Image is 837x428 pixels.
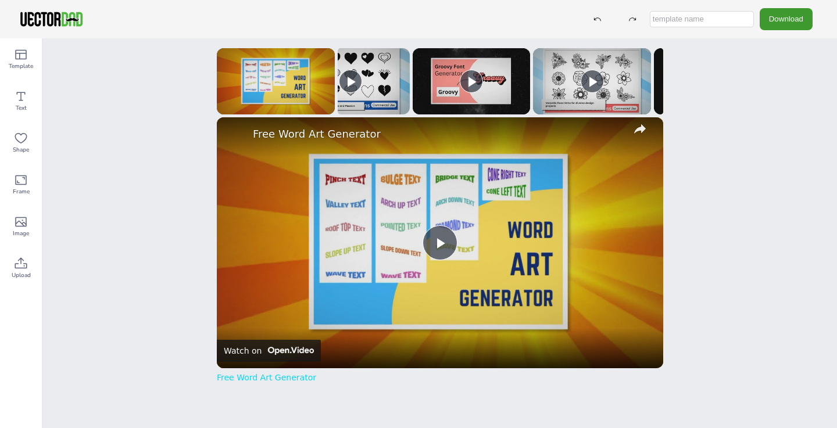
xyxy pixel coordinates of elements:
a: channel logo [224,124,247,148]
input: template name [650,11,754,27]
div: Video Player [217,48,335,114]
div: Watch on [224,346,262,355]
button: Play [339,70,362,93]
a: Watch on Open.Video [217,340,321,362]
a: Free Word Art Generator [217,373,316,382]
span: Shape [13,145,29,154]
div: Video Player [217,117,663,368]
span: Upload [12,271,31,280]
img: Video channel logo [264,347,313,355]
button: Play [460,70,483,93]
button: Download [760,8,813,30]
a: Free Word Art Generator [253,128,624,140]
button: Play Video [423,225,457,260]
span: Text [16,103,27,113]
span: Frame [13,187,30,196]
span: Template [9,62,33,71]
button: Play [581,70,604,93]
img: video of: Free Word Art Generator [217,117,663,368]
img: VectorDad-1.png [19,10,84,28]
button: share [629,118,650,139]
span: Image [13,229,29,238]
